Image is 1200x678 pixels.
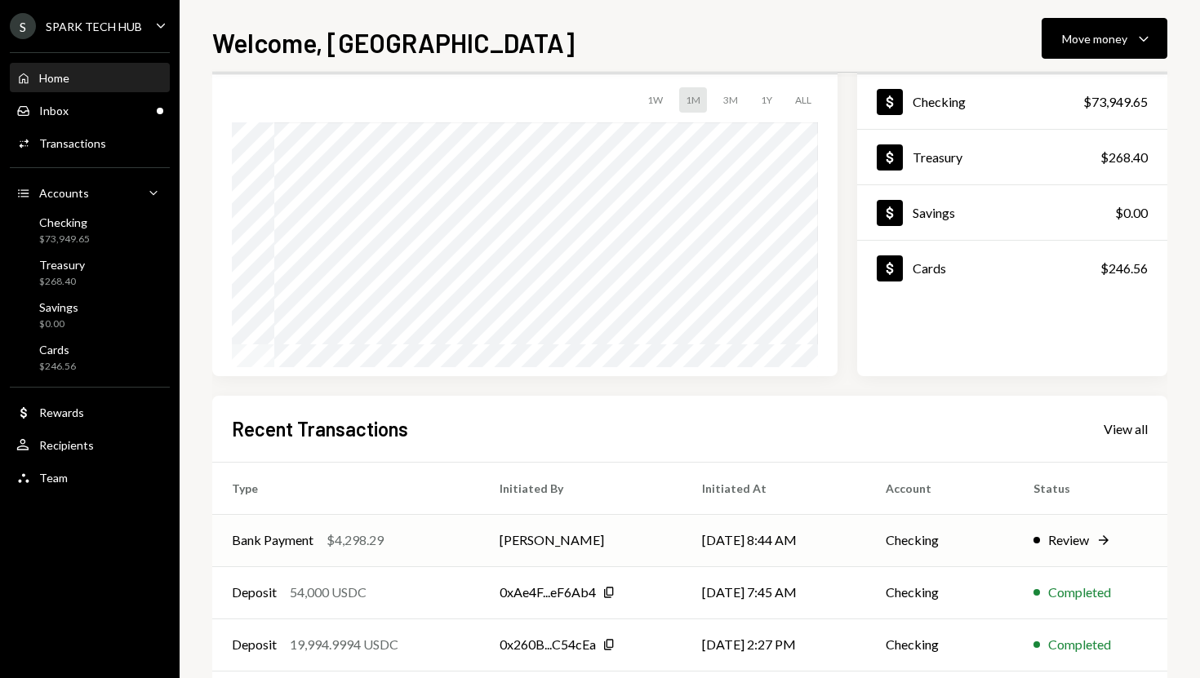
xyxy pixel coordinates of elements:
div: Treasury [913,149,962,165]
td: [DATE] 8:44 AM [682,514,866,566]
a: Checking$73,949.65 [10,210,170,250]
div: Completed [1048,583,1111,602]
a: Savings$0.00 [857,185,1167,240]
div: S [10,13,36,39]
a: Transactions [10,128,170,157]
div: SPARK TECH HUB [46,20,142,33]
div: Checking [913,94,966,109]
div: Move money [1062,30,1127,47]
div: $0.00 [39,317,78,331]
a: Cards$246.56 [857,241,1167,295]
div: Checking [39,215,90,229]
div: Deposit [232,583,277,602]
div: $73,949.65 [1083,92,1148,112]
div: $73,949.65 [39,233,90,246]
a: Recipients [10,430,170,459]
div: 0x260B...C54cEa [500,635,596,654]
td: Checking [866,514,1014,566]
div: Home [39,71,69,85]
div: ALL [789,87,818,113]
a: Treasury$268.40 [10,253,170,292]
div: Team [39,471,68,485]
div: Recipients [39,438,94,452]
th: Type [212,462,480,514]
div: Accounts [39,186,89,200]
div: $268.40 [39,275,85,289]
div: $0.00 [1115,203,1148,223]
div: Treasury [39,258,85,272]
a: Treasury$268.40 [857,130,1167,184]
div: 1M [679,87,707,113]
div: Completed [1048,635,1111,654]
td: [DATE] 7:45 AM [682,566,866,618]
div: Rewards [39,405,84,419]
th: Initiated At [682,462,866,514]
a: Savings$0.00 [10,295,170,335]
a: Inbox [10,95,170,125]
div: 3M [717,87,744,113]
a: Accounts [10,178,170,207]
div: Savings [913,205,955,220]
div: Cards [39,343,76,357]
a: View all [1104,419,1148,437]
div: $246.56 [39,360,76,374]
div: 1Y [754,87,779,113]
div: $246.56 [1100,259,1148,278]
a: Checking$73,949.65 [857,74,1167,129]
div: 0xAe4F...eF6Ab4 [500,583,596,602]
div: Inbox [39,104,69,117]
div: $268.40 [1100,148,1148,167]
th: Status [1014,462,1167,514]
td: [DATE] 2:27 PM [682,618,866,671]
a: Rewards [10,397,170,427]
div: 1W [641,87,669,113]
a: Team [10,463,170,492]
div: Cards [913,260,946,276]
td: Checking [866,618,1014,671]
div: 19,994.9994 USDC [290,635,398,654]
div: $4,298.29 [327,530,384,550]
div: Deposit [232,635,277,654]
th: Initiated By [480,462,682,514]
td: [PERSON_NAME] [480,514,682,566]
a: Home [10,63,170,92]
div: View all [1104,421,1148,437]
a: Cards$246.56 [10,338,170,377]
div: 54,000 USDC [290,583,367,602]
td: Checking [866,566,1014,618]
div: Bank Payment [232,530,313,550]
div: Transactions [39,136,106,150]
th: Account [866,462,1014,514]
h2: Recent Transactions [232,415,408,442]
button: Move money [1042,18,1167,59]
h1: Welcome, [GEOGRAPHIC_DATA] [212,26,575,59]
div: Review [1048,530,1089,550]
div: Savings [39,300,78,314]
